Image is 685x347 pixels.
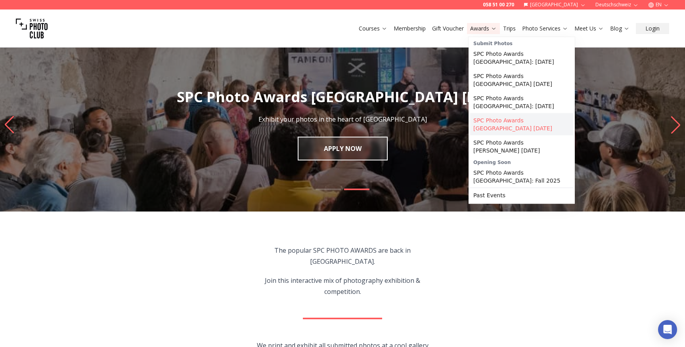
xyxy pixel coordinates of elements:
[503,25,516,32] a: Trips
[470,47,573,69] a: SPC Photo Awards [GEOGRAPHIC_DATA]: [DATE]
[519,23,571,34] button: Photo Services
[500,23,519,34] button: Trips
[470,135,573,158] a: SPC Photo Awards [PERSON_NAME] [DATE]
[298,137,388,160] a: APPLY NOW
[252,275,433,297] p: Join this interactive mix of photography exhibition & competition.
[470,113,573,135] a: SPC Photo Awards [GEOGRAPHIC_DATA] [DATE]
[429,23,467,34] button: Gift Voucher
[483,2,514,8] a: 058 51 00 270
[470,91,573,113] a: SPC Photo Awards [GEOGRAPHIC_DATA]: [DATE]
[470,25,497,32] a: Awards
[522,25,568,32] a: Photo Services
[470,166,573,188] a: SPC Photo Awards [GEOGRAPHIC_DATA]: Fall 2025
[574,25,604,32] a: Meet Us
[390,23,429,34] button: Membership
[394,25,426,32] a: Membership
[258,114,427,124] p: Exhibit your photos in the heart of [GEOGRAPHIC_DATA]
[252,245,433,267] p: The popular SPC PHOTO AWARDS are back in [GEOGRAPHIC_DATA].
[356,23,390,34] button: Courses
[470,39,573,47] div: Submit Photos
[470,69,573,91] a: SPC Photo Awards [GEOGRAPHIC_DATA] [DATE]
[467,23,500,34] button: Awards
[359,25,387,32] a: Courses
[470,158,573,166] div: Opening Soon
[571,23,607,34] button: Meet Us
[470,188,573,202] a: Past Events
[16,13,48,44] img: Swiss photo club
[610,25,630,32] a: Blog
[607,23,633,34] button: Blog
[658,320,677,339] div: Open Intercom Messenger
[636,23,669,34] button: Login
[432,25,464,32] a: Gift Voucher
